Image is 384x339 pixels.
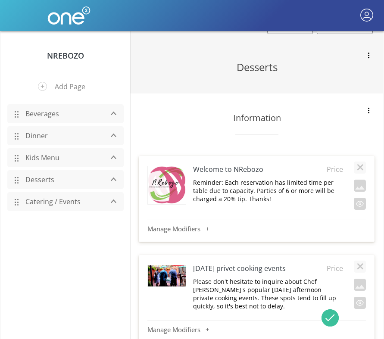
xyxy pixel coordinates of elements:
[165,60,350,74] h2: Desserts
[21,149,103,166] a: Kids Menu
[21,106,103,122] a: Beverages
[31,75,100,98] button: Add Page
[21,193,103,210] a: Catering / Events
[147,224,366,233] button: Manage Modifiers
[193,165,313,174] h4: Welcome to NRebozo
[148,265,186,286] img: Image Preview
[21,171,103,188] a: Desserts
[147,325,366,334] button: Manage Modifiers
[193,264,313,273] h4: [DATE] privet cooking events
[322,264,343,273] span: Price
[354,180,366,192] button: Add an image to this item
[21,128,103,144] a: Dinner
[193,277,343,310] p: Please don't hesitate to inquire about Chef [PERSON_NAME]'s popular [DATE] afternoon private cook...
[148,166,186,204] img: Image Preview
[322,165,343,174] span: Price
[47,50,84,61] a: NRebozo
[165,112,350,124] h3: Information
[354,279,366,291] button: Add an image to this item
[354,297,366,309] button: Exclude this item when you publish your menu
[354,198,366,210] button: Exclude this item when you publish your menu
[193,178,343,203] p: Reminder: Each reservation has limited time per table due to capacity. Parties of 6 or more will ...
